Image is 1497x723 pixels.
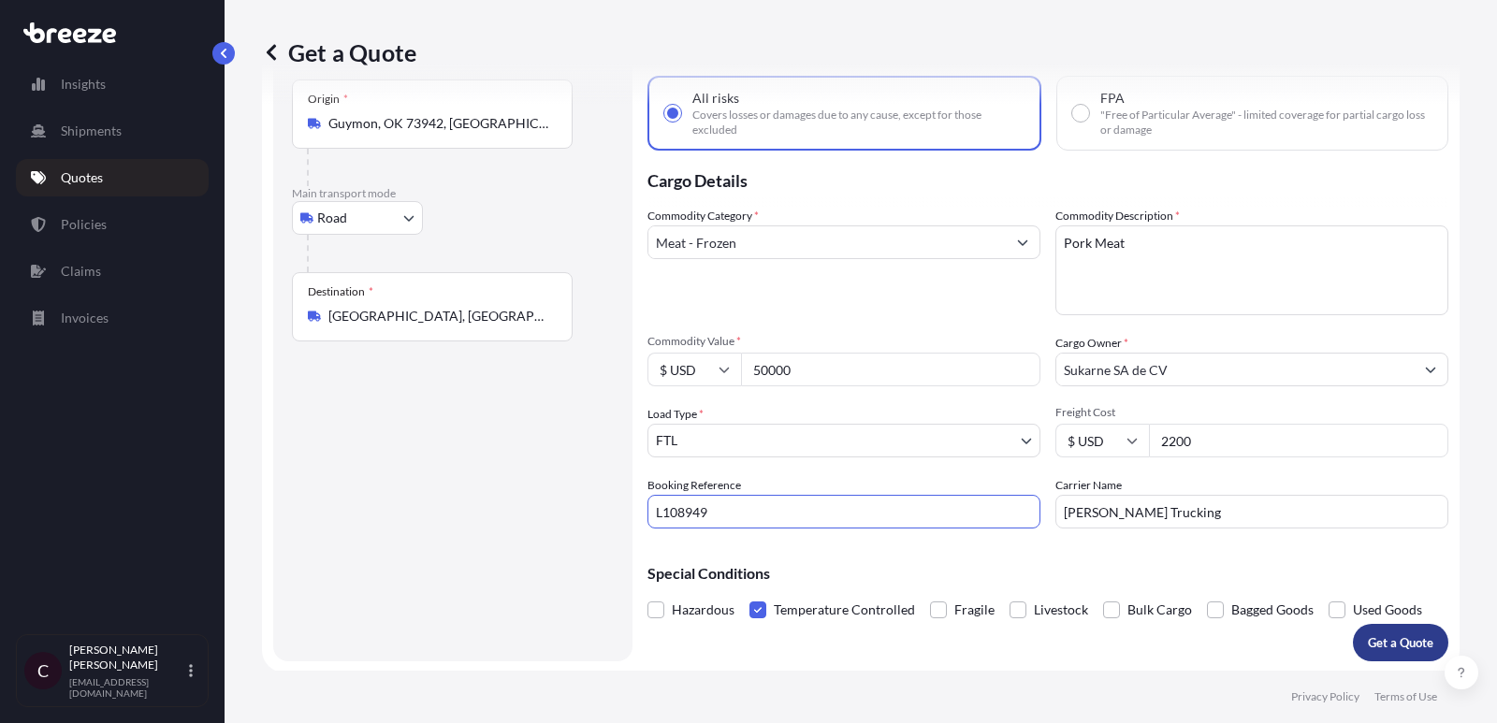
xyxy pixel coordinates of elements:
button: Select transport [292,201,423,235]
span: Fragile [954,596,995,624]
span: Hazardous [672,596,734,624]
button: Show suggestions [1414,353,1447,386]
input: Destination [328,307,549,325]
a: Terms of Use [1374,689,1437,704]
a: Shipments [16,112,209,150]
p: Get a Quote [1368,633,1433,652]
input: Your internal reference [647,495,1040,528]
input: Origin [328,114,549,133]
p: Main transport mode [292,186,614,201]
span: Load Type [647,405,704,424]
a: Insights [16,65,209,103]
p: [PERSON_NAME] [PERSON_NAME] [69,643,185,672]
input: All risksCovers losses or damages due to any cause, except for those excluded [664,105,681,122]
p: Cargo Details [647,151,1448,207]
p: Policies [61,215,107,234]
span: Commodity Value [647,334,1040,349]
input: Enter name [1055,495,1448,528]
p: Claims [61,262,101,281]
textarea: Pork Meat [1055,225,1448,315]
span: Temperature Controlled [774,596,915,624]
a: Invoices [16,299,209,337]
span: FTL [656,431,677,450]
p: Shipments [61,122,122,140]
span: Covers losses or damages due to any cause, except for those excluded [692,108,1025,137]
a: Privacy Policy [1291,689,1359,704]
span: "Free of Particular Average" - limited coverage for partial cargo loss or damage [1100,108,1432,137]
label: Cargo Owner [1055,334,1128,353]
input: Enter amount [1149,424,1448,457]
input: Type amount [741,353,1040,386]
button: FTL [647,424,1040,457]
span: Bagged Goods [1231,596,1314,624]
p: Special Conditions [647,566,1448,581]
a: Claims [16,253,209,290]
label: Booking Reference [647,476,741,495]
span: Livestock [1034,596,1088,624]
a: Quotes [16,159,209,196]
span: Bulk Cargo [1127,596,1192,624]
p: Quotes [61,168,103,187]
button: Get a Quote [1353,624,1448,661]
span: Road [317,209,347,227]
input: Select a commodity type [648,225,1006,259]
p: Insights [61,75,106,94]
label: Commodity Description [1055,207,1180,225]
label: Carrier Name [1055,476,1122,495]
span: Freight Cost [1055,405,1448,420]
p: [EMAIL_ADDRESS][DOMAIN_NAME] [69,676,185,699]
label: Commodity Category [647,207,759,225]
p: Invoices [61,309,109,327]
span: C [37,661,49,680]
span: Used Goods [1353,596,1422,624]
button: Show suggestions [1006,225,1039,259]
div: Destination [308,284,373,299]
input: Full name [1056,353,1414,386]
p: Get a Quote [262,37,416,67]
input: FPA"Free of Particular Average" - limited coverage for partial cargo loss or damage [1072,105,1089,122]
a: Policies [16,206,209,243]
